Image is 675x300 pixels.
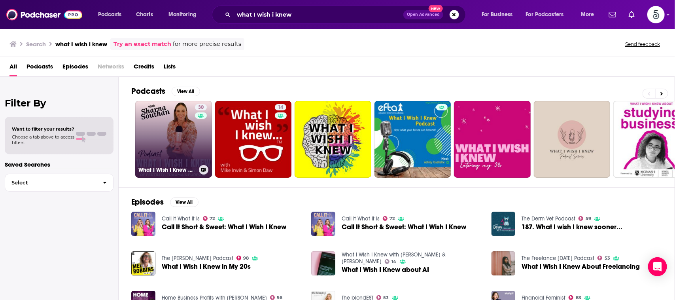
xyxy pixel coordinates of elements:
[311,212,335,236] img: Call It Short & Sweet: What I Wish I Knew
[576,296,581,300] span: 83
[163,8,207,21] button: open menu
[195,104,207,110] a: 30
[138,167,196,173] h3: What I Wish I Knew beyond Pregnancy Loss
[164,60,176,76] a: Lists
[581,9,594,20] span: More
[492,251,516,275] img: What I Wish I Knew About Freelancing
[526,9,564,20] span: For Podcasters
[407,13,440,17] span: Open Advanced
[403,10,443,19] button: Open AdvancedNew
[522,255,594,262] a: The Freelance Friday Podcast
[647,6,665,23] span: Logged in as Spiral5-G2
[136,9,153,20] span: Charts
[198,104,204,112] span: 30
[6,7,82,22] img: Podchaser - Follow, Share and Rate Podcasts
[492,212,516,236] a: 187. What I wish I knew sooner...
[26,40,46,48] h3: Search
[476,8,523,21] button: open menu
[93,8,132,21] button: open menu
[429,5,443,12] span: New
[647,6,665,23] button: Show profile menu
[135,101,212,178] a: 30What I Wish I Knew beyond Pregnancy Loss
[342,251,446,265] a: What I Wish I Knew with Mike Irwin & Simon Daw
[648,257,667,276] div: Open Intercom Messenger
[522,263,640,270] a: What I Wish I Knew About Freelancing
[113,40,171,49] a: Try an exact match
[270,295,283,300] a: 56
[134,60,154,76] a: Credits
[162,215,200,222] a: Call It What It Is
[55,40,107,48] h3: what I wish i knew
[569,295,581,300] a: 83
[342,215,380,222] a: Call It What It Is
[342,224,466,230] a: Call It Short & Sweet: What I Wish I Knew
[210,217,215,220] span: 72
[521,8,575,21] button: open menu
[168,9,197,20] span: Monitoring
[376,295,389,300] a: 53
[277,296,282,300] span: 56
[131,251,155,275] img: What I Wish I Knew in My 20s
[5,97,113,109] h2: Filter By
[219,6,473,24] div: Search podcasts, credits, & more...
[383,216,395,221] a: 72
[482,9,513,20] span: For Business
[131,212,155,236] img: Call It Short & Sweet: What I Wish I Knew
[275,104,286,110] a: 14
[9,60,17,76] a: All
[162,255,233,262] a: The Mel Robbins Podcast
[162,263,251,270] a: What I Wish I Knew in My 20s
[170,197,199,207] button: View All
[522,224,622,230] a: 187. What I wish I knew sooner...
[12,126,74,132] span: Want to filter your results?
[12,134,74,145] span: Choose a tab above to access filters.
[215,101,292,178] a: 14
[234,8,403,21] input: Search podcasts, credits, & more...
[579,216,591,221] a: 59
[236,256,249,260] a: 98
[311,251,335,275] img: What I Wish I Knew about AI
[390,217,395,220] span: 72
[623,41,662,47] button: Send feedback
[626,8,638,21] a: Show notifications dropdown
[605,256,610,260] span: 53
[342,266,429,273] a: What I Wish I Knew about AI
[131,8,158,21] a: Charts
[5,174,113,192] button: Select
[575,8,604,21] button: open menu
[384,296,389,300] span: 53
[203,216,215,221] a: 72
[522,215,575,222] a: The Derm Vet Podcast
[278,104,283,112] span: 14
[385,259,397,264] a: 14
[131,86,200,96] a: PodcastsView All
[173,40,241,49] span: for more precise results
[392,260,397,264] span: 14
[243,256,249,260] span: 98
[98,60,124,76] span: Networks
[62,60,88,76] a: Episodes
[597,256,610,260] a: 53
[606,8,619,21] a: Show notifications dropdown
[162,224,286,230] a: Call It Short & Sweet: What I Wish I Knew
[26,60,53,76] a: Podcasts
[131,197,199,207] a: EpisodesView All
[5,161,113,168] p: Saved Searches
[647,6,665,23] img: User Profile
